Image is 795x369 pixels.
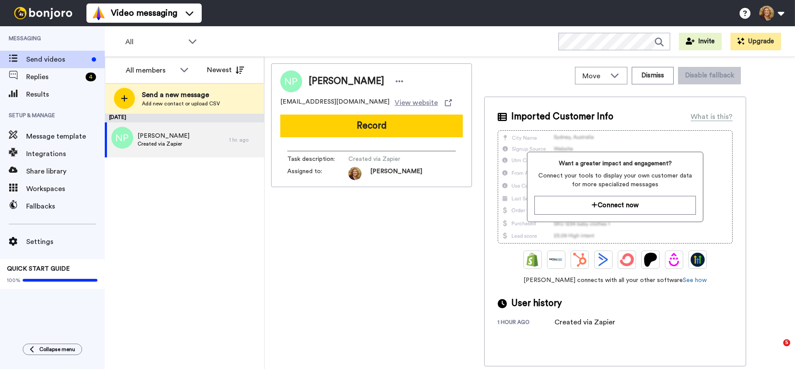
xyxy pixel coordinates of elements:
button: Newest [200,61,251,79]
button: Record [280,115,463,137]
iframe: Intercom live chat [765,339,786,360]
span: Share library [26,166,105,177]
button: Collapse menu [23,344,82,355]
span: Add new contact or upload CSV [142,100,220,107]
span: 100% [7,277,21,284]
span: [PERSON_NAME] [370,167,422,180]
span: QUICK START GUIDE [7,266,70,272]
span: Message template [26,131,105,142]
div: 1 hour ago [498,319,554,327]
img: Hubspot [573,253,587,267]
span: [EMAIL_ADDRESS][DOMAIN_NAME] [280,97,389,108]
img: ConvertKit [620,253,634,267]
img: ActiveCampaign [596,253,610,267]
span: View website [395,97,438,108]
a: See how [683,277,707,283]
button: Connect now [534,196,695,215]
div: Created via Zapier [554,317,615,327]
button: Upgrade [730,33,781,50]
img: Drip [667,253,681,267]
span: Workspaces [26,184,105,194]
span: Video messaging [111,7,177,19]
span: Task description : [287,155,348,164]
img: GoHighLevel [691,253,705,267]
span: User history [511,297,562,310]
img: bj-logo-header-white.svg [10,7,76,19]
span: Send a new message [142,90,220,100]
button: Invite [679,33,722,50]
span: Move [582,71,606,81]
img: Patreon [644,253,657,267]
span: Send videos [26,54,88,65]
div: 4 [86,73,96,81]
span: 5 [783,339,790,346]
button: Dismiss [632,67,674,84]
img: 774dacc1-bfc2-49e5-a2da-327ccaf1489a-1725045774.jpg [348,167,361,180]
div: [DATE] [105,114,264,122]
button: Disable fallback [678,67,741,84]
span: Results [26,89,105,100]
span: Settings [26,237,105,247]
span: Created via Zapier [348,155,431,164]
span: Collapse menu [39,346,75,353]
div: All members [126,65,176,76]
span: Integrations [26,149,105,159]
img: Shopify [526,253,540,267]
a: View website [395,97,452,108]
img: Ontraport [549,253,563,267]
span: [PERSON_NAME] [309,75,384,88]
span: Replies [26,72,82,82]
img: Image of Nina Perez [280,70,302,92]
img: np.png [111,127,133,149]
span: Assigned to: [287,167,348,180]
span: Created via Zapier [138,140,189,147]
span: Fallbacks [26,201,105,212]
span: [PERSON_NAME] connects with all your other software [498,276,733,285]
span: All [125,37,184,47]
span: Imported Customer Info [511,110,613,123]
img: vm-color.svg [92,6,106,20]
span: Connect your tools to display your own customer data for more specialized messages [534,171,695,189]
span: Want a greater impact and engagement? [534,159,695,168]
div: What is this? [691,111,733,122]
span: [PERSON_NAME] [138,132,189,140]
div: 1 hr. ago [229,136,260,143]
